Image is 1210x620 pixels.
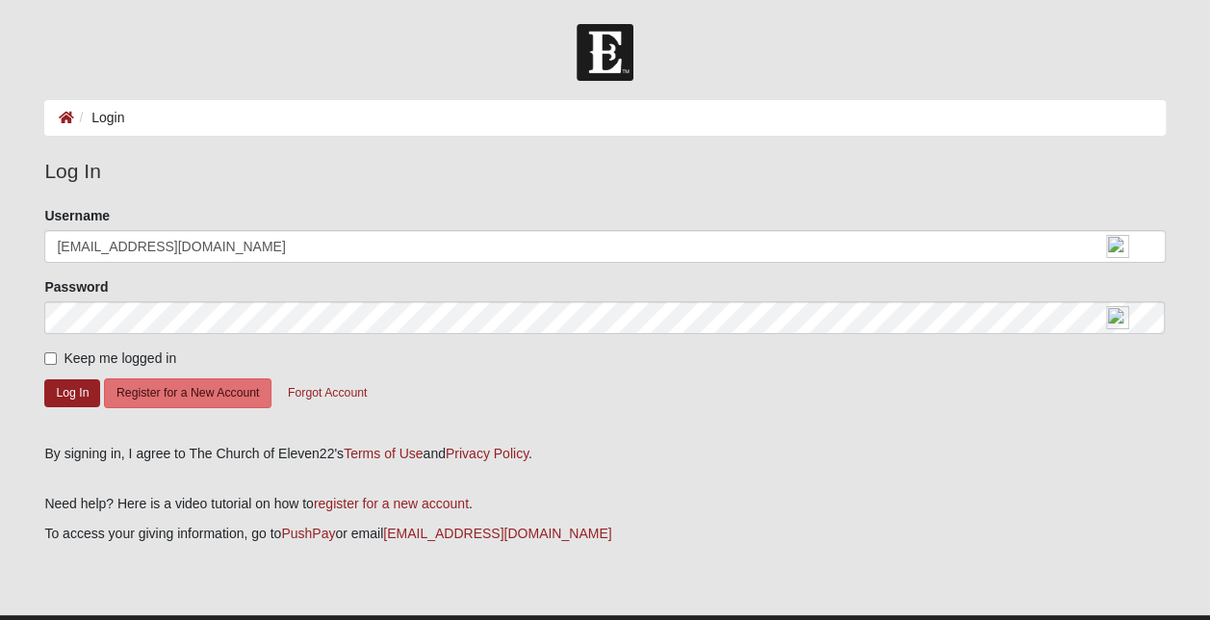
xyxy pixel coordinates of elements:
a: register for a new account [314,496,469,511]
span: Keep me logged in [64,350,176,366]
div: By signing in, I agree to The Church of Eleven22's and . [44,444,1165,464]
legend: Log In [44,156,1165,187]
img: npw-badge-icon.svg [1106,306,1129,329]
input: Keep me logged in [44,352,57,365]
a: Terms of Use [344,446,423,461]
li: Login [74,108,124,128]
label: Password [44,277,108,297]
p: Need help? Here is a video tutorial on how to . [44,494,1165,514]
img: Church of Eleven22 Logo [577,24,633,81]
button: Register for a New Account [104,378,271,408]
a: [EMAIL_ADDRESS][DOMAIN_NAME] [383,526,611,541]
img: npw-badge-icon.svg [1106,235,1129,258]
p: To access your giving information, go to or email [44,524,1165,544]
a: PushPay [281,526,335,541]
button: Forgot Account [275,378,379,408]
a: Privacy Policy [446,446,528,461]
label: Username [44,206,110,225]
button: Log In [44,379,100,407]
